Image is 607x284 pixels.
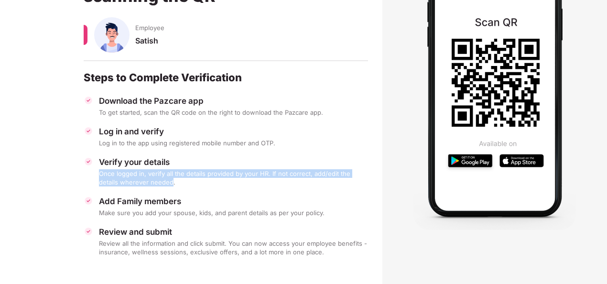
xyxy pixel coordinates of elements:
div: Verify your details [99,157,368,167]
img: svg+xml;base64,PHN2ZyBpZD0iVGljay0zMngzMiIgeG1sbnM9Imh0dHA6Ly93d3cudzMub3JnLzIwMDAvc3ZnIiB3aWR0aD... [84,157,93,166]
div: Log in to the app using registered mobile number and OTP. [99,139,368,147]
div: To get started, scan the QR code on the right to download the Pazcare app. [99,108,368,117]
div: Download the Pazcare app [99,96,368,106]
img: svg+xml;base64,PHN2ZyBpZD0iU3BvdXNlX01hbGUiIHhtbG5zPSJodHRwOi8vd3d3LnczLm9yZy8yMDAwL3N2ZyIgeG1sbn... [94,17,130,53]
span: Employee [135,23,164,32]
div: Satish [135,36,368,55]
div: Steps to Complete Verification [84,71,368,84]
div: Review all the information and click submit. You can now access your employee benefits - insuranc... [99,239,368,256]
div: Once logged in, verify all the details provided by your HR. If not correct, add/edit the details ... [99,169,368,186]
img: svg+xml;base64,PHN2ZyBpZD0iVGljay0zMngzMiIgeG1sbnM9Imh0dHA6Ly93d3cudzMub3JnLzIwMDAvc3ZnIiB3aWR0aD... [84,96,93,105]
img: svg+xml;base64,PHN2ZyBpZD0iVGljay0zMngzMiIgeG1sbnM9Imh0dHA6Ly93d3cudzMub3JnLzIwMDAvc3ZnIiB3aWR0aD... [84,126,93,136]
img: svg+xml;base64,PHN2ZyBpZD0iVGljay0zMngzMiIgeG1sbnM9Imh0dHA6Ly93d3cudzMub3JnLzIwMDAvc3ZnIiB3aWR0aD... [84,227,93,236]
div: Log in and verify [99,126,368,137]
img: svg+xml;base64,PHN2ZyBpZD0iVGljay0zMngzMiIgeG1sbnM9Imh0dHA6Ly93d3cudzMub3JnLzIwMDAvc3ZnIiB3aWR0aD... [84,196,93,206]
div: Make sure you add your spouse, kids, and parent details as per your policy. [99,208,368,217]
div: Review and submit [99,227,368,237]
div: Add Family members [99,196,368,207]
